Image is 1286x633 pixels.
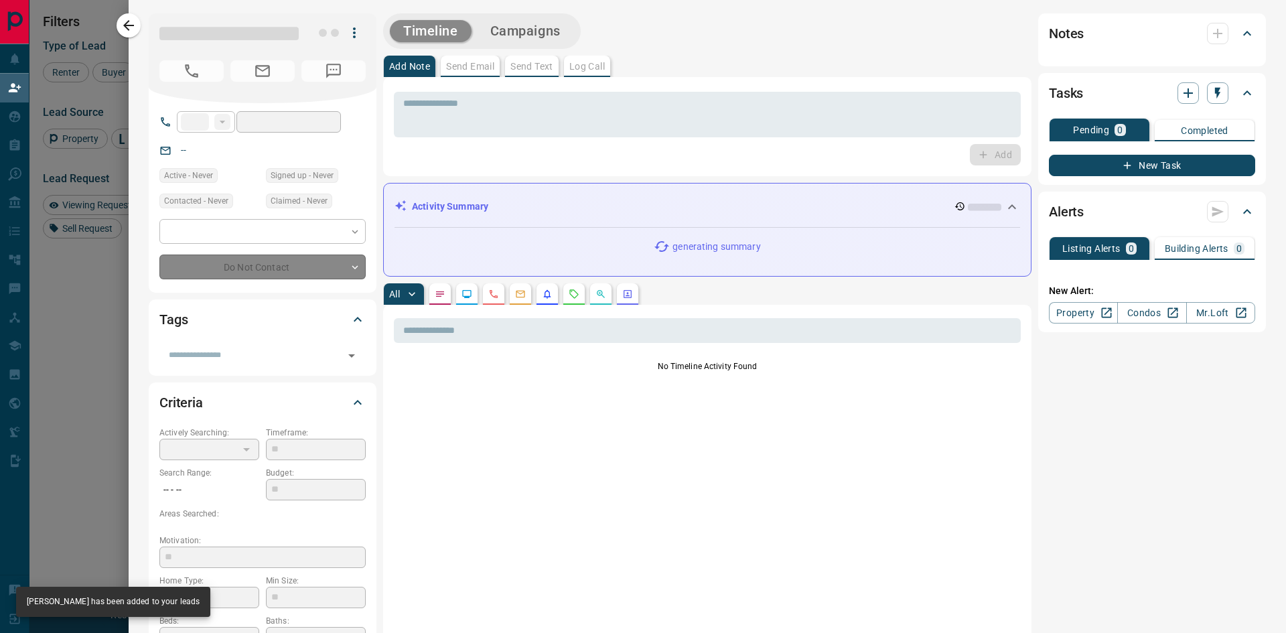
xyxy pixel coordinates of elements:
p: All [389,289,400,299]
a: -- [181,145,186,155]
span: No Email [230,60,295,82]
p: Budget: [266,467,366,479]
span: Active - Never [164,169,213,182]
p: Listing Alerts [1062,244,1121,253]
svg: Calls [488,289,499,299]
p: Search Range: [159,467,259,479]
svg: Agent Actions [622,289,633,299]
p: Timeframe: [266,427,366,439]
span: Claimed - Never [271,194,328,208]
span: Contacted - Never [164,194,228,208]
svg: Listing Alerts [542,289,553,299]
p: Min Size: [266,575,366,587]
p: No Timeline Activity Found [394,360,1021,372]
span: No Number [159,60,224,82]
div: Do Not Contact [159,255,366,279]
p: Motivation: [159,535,366,547]
svg: Lead Browsing Activity [461,289,472,299]
p: Pending [1073,125,1109,135]
p: Building Alerts [1165,244,1228,253]
p: 0 [1117,125,1123,135]
p: Areas Searched: [159,508,366,520]
div: Tasks [1049,77,1255,109]
p: -- - -- [159,479,259,501]
h2: Tags [159,309,188,330]
h2: Notes [1049,23,1084,44]
div: Alerts [1049,196,1255,228]
a: Property [1049,302,1118,324]
p: generating summary [672,240,760,254]
div: Notes [1049,17,1255,50]
h2: Alerts [1049,201,1084,222]
p: 0 [1236,244,1242,253]
div: Criteria [159,386,366,419]
h2: Criteria [159,392,203,413]
h2: Tasks [1049,82,1083,104]
button: New Task [1049,155,1255,176]
svg: Requests [569,289,579,299]
div: Tags [159,303,366,336]
p: Actively Searching: [159,427,259,439]
div: [PERSON_NAME] has been added to your leads [27,591,200,613]
div: Activity Summary [395,194,1020,219]
span: No Number [301,60,366,82]
p: Completed [1181,126,1228,135]
a: Mr.Loft [1186,302,1255,324]
p: Add Note [389,62,430,71]
svg: Notes [435,289,445,299]
p: Baths: [266,615,366,627]
button: Campaigns [477,20,574,42]
svg: Emails [515,289,526,299]
p: 0 [1129,244,1134,253]
svg: Opportunities [595,289,606,299]
p: Beds: [159,615,259,627]
p: Activity Summary [412,200,488,214]
span: Signed up - Never [271,169,334,182]
button: Timeline [390,20,472,42]
p: Home Type: [159,575,259,587]
button: Open [342,346,361,365]
a: Condos [1117,302,1186,324]
p: New Alert: [1049,284,1255,298]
